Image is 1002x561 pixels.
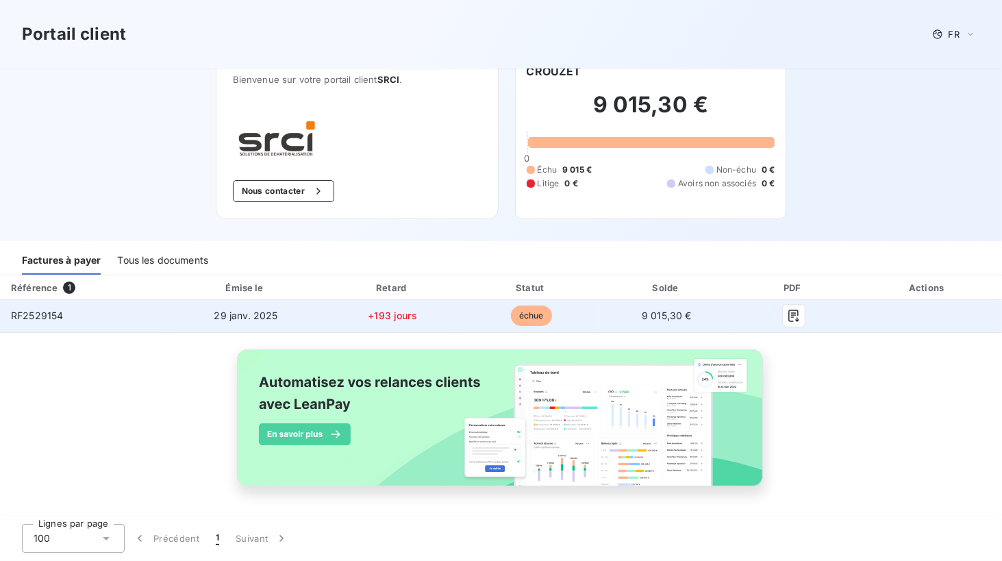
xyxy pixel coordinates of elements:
button: Nous contacter [233,180,334,202]
img: Company logo [233,118,321,158]
span: 0 € [762,164,775,176]
span: FR [949,29,960,40]
div: Retard [325,281,460,295]
span: SRCI [377,74,400,85]
span: Litige [538,177,560,190]
span: 0 € [762,177,775,190]
button: Précédent [125,524,208,553]
span: 100 [34,532,50,545]
span: 0 € [564,177,577,190]
div: Émise le [172,281,319,295]
h2: 9 015,30 € [527,91,775,132]
div: Référence [11,282,58,293]
span: Échu [538,164,558,176]
span: 1 [216,532,219,545]
img: banner [225,341,778,510]
span: 9 015 € [562,164,592,176]
div: Solde [603,281,731,295]
div: Actions [856,281,999,295]
button: 1 [208,524,227,553]
span: Bienvenue sur votre portail client . [233,74,481,85]
span: 29 janv. 2025 [214,310,278,321]
div: Factures à payer [22,246,101,275]
h6: CROUZET [527,63,581,79]
span: Non-échu [716,164,756,176]
div: PDF [736,281,851,295]
div: Tous les documents [117,246,208,275]
span: 9 015,30 € [642,310,692,321]
span: 1 [63,282,75,294]
div: Statut [466,281,597,295]
button: Suivant [227,524,297,553]
h3: Portail client [22,22,126,47]
span: 0 [524,153,529,164]
span: échue [511,306,552,326]
span: RF2529154 [11,310,63,321]
span: Avoirs non associés [678,177,756,190]
span: +193 jours [368,310,417,321]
